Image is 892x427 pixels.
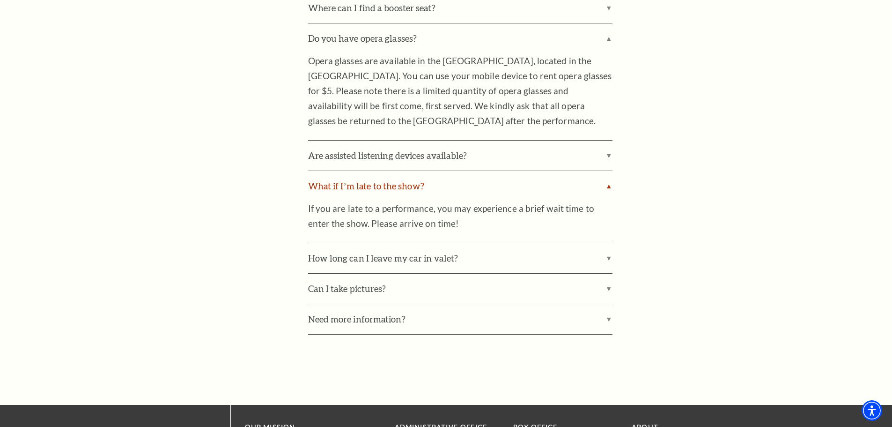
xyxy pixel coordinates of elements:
[308,53,612,128] p: Opera glasses are available in the [GEOGRAPHIC_DATA], located in the [GEOGRAPHIC_DATA]. You can u...
[862,400,882,421] div: Accessibility Menu
[308,23,612,53] label: Do you have opera glasses?
[308,141,612,171] label: Are assisted listening devices available?
[308,171,612,201] label: What if I’m late to the show?
[308,201,612,231] p: If you are late to a performance, you may experience a brief wait time to enter the show. Please ...
[308,274,612,304] label: Can I take pictures?
[308,304,612,334] label: Need more information?
[308,243,612,273] label: How long can I leave my car in valet?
